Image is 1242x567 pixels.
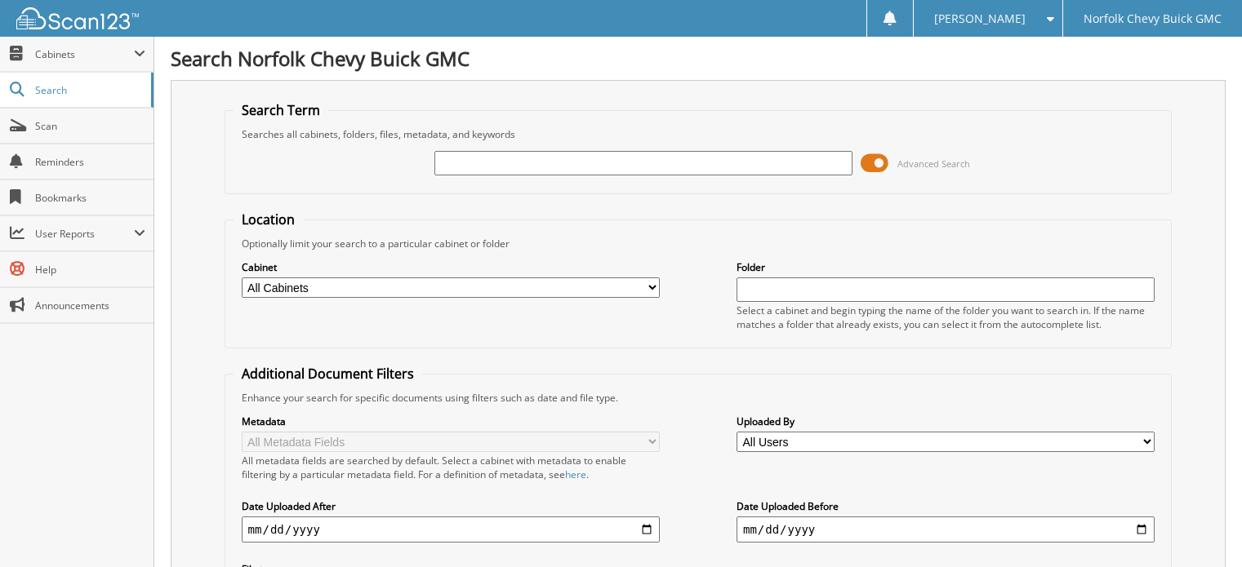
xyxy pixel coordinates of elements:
[35,83,143,97] span: Search
[242,499,660,513] label: Date Uploaded After
[565,467,586,481] a: here
[234,210,303,228] legend: Location
[242,516,660,543] input: start
[16,7,139,29] img: scan123-logo-white.svg
[234,365,422,383] legend: Additional Document Filters
[234,127,1164,141] div: Searches all cabinets, folders, files, metadata, and keywords
[737,414,1155,428] label: Uploaded By
[737,499,1155,513] label: Date Uploaded Before
[934,14,1026,24] span: [PERSON_NAME]
[242,454,660,481] div: All metadata fields are searched by default. Select a cabinet with metadata to enable filtering b...
[171,45,1226,72] h1: Search Norfolk Chevy Buick GMC
[1084,14,1222,24] span: Norfolk Chevy Buick GMC
[35,299,145,312] span: Announcements
[35,191,145,205] span: Bookmarks
[897,157,970,170] span: Advanced Search
[242,414,660,428] label: Metadata
[737,303,1155,331] div: Select a cabinet and begin typing the name of the folder you want to search in. If the name match...
[242,260,660,274] label: Cabinet
[737,260,1155,274] label: Folder
[35,227,134,241] span: User Reports
[737,516,1155,543] input: end
[35,47,134,61] span: Cabinets
[35,155,145,169] span: Reminders
[234,391,1164,405] div: Enhance your search for specific documents using filters such as date and file type.
[35,119,145,133] span: Scan
[234,237,1164,250] div: Optionally limit your search to a particular cabinet or folder
[35,263,145,277] span: Help
[234,101,328,119] legend: Search Term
